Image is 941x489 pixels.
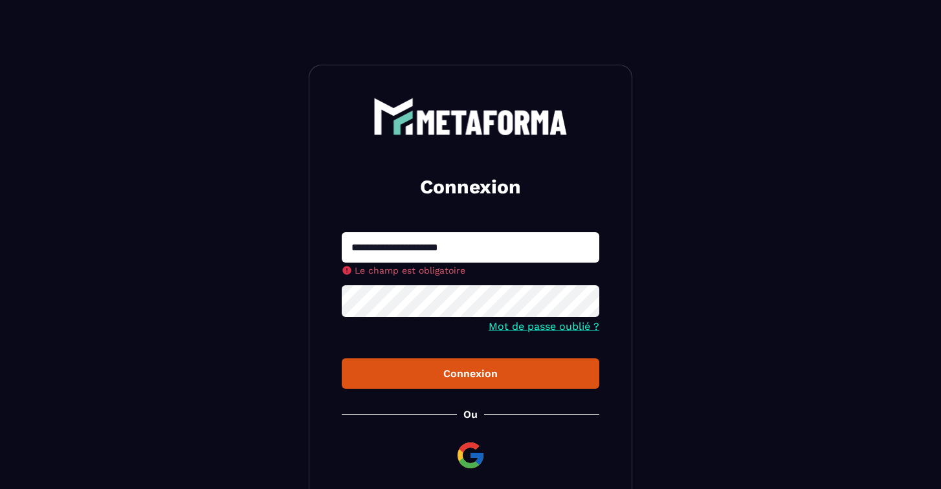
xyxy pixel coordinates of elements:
[455,440,486,471] img: google
[463,408,478,420] p: Ou
[357,174,584,200] h2: Connexion
[373,98,568,135] img: logo
[342,358,599,389] button: Connexion
[355,265,465,276] span: Le champ est obligatoire
[352,367,589,380] div: Connexion
[489,320,599,332] a: Mot de passe oublié ?
[342,98,599,135] a: logo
